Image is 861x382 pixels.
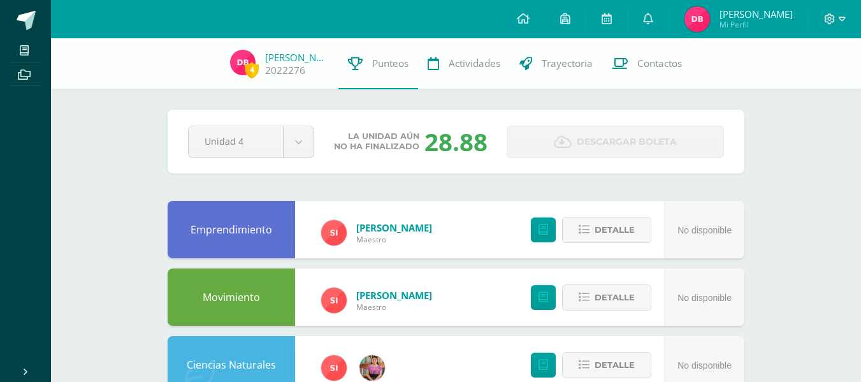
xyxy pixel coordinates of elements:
[720,8,793,20] span: [PERSON_NAME]
[424,125,488,158] div: 28.88
[245,62,259,78] span: 4
[356,302,432,312] span: Maestro
[562,217,651,243] button: Detalle
[677,293,732,303] span: No disponible
[321,288,347,313] img: 1e3c7f018e896ee8adc7065031dce62a.png
[677,225,732,235] span: No disponible
[338,38,418,89] a: Punteos
[168,201,295,258] div: Emprendimiento
[577,126,677,158] span: Descargar boleta
[418,38,510,89] a: Actividades
[602,38,691,89] a: Contactos
[677,360,732,371] span: No disponible
[449,57,500,70] span: Actividades
[562,352,651,378] button: Detalle
[321,355,347,381] img: 1e3c7f018e896ee8adc7065031dce62a.png
[595,353,635,377] span: Detalle
[542,57,593,70] span: Trayectoria
[321,220,347,246] img: 1e3c7f018e896ee8adc7065031dce62a.png
[595,218,635,242] span: Detalle
[359,355,385,381] img: e8319d1de0642b858999b202df7e829e.png
[356,234,432,245] span: Maestro
[356,289,432,302] a: [PERSON_NAME]
[356,221,432,234] a: [PERSON_NAME]
[637,57,682,70] span: Contactos
[189,126,314,158] a: Unidad 4
[265,51,329,64] a: [PERSON_NAME]
[168,268,295,326] div: Movimiento
[562,284,651,311] button: Detalle
[205,126,267,156] span: Unidad 4
[595,286,635,309] span: Detalle
[684,6,710,32] img: 19c3fd28bc68a3ecd6e2ee5cfbd7fe0e.png
[372,57,409,70] span: Punteos
[510,38,602,89] a: Trayectoria
[334,131,419,152] span: La unidad aún no ha finalizado
[720,19,793,30] span: Mi Perfil
[265,64,305,77] a: 2022276
[230,50,256,75] img: 19c3fd28bc68a3ecd6e2ee5cfbd7fe0e.png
